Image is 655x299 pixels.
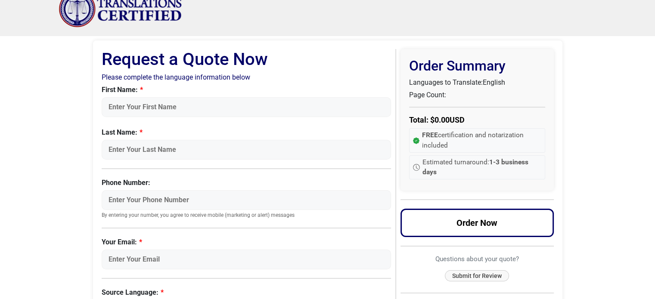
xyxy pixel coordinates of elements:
input: Enter Your Phone Number [102,190,391,210]
input: Enter Your Last Name [102,140,391,160]
span: certification and notarization included [422,130,541,151]
strong: FREE [422,131,438,139]
label: First Name: [102,85,391,95]
input: Enter Your Email [102,250,391,269]
p: Languages to Translate: [409,77,545,88]
h2: Please complete the language information below [102,73,391,81]
label: Last Name: [102,127,391,138]
span: English [483,78,505,86]
h2: Order Summary [409,58,545,74]
button: Order Now [400,209,554,237]
label: Phone Number: [102,178,391,188]
label: Your Email: [102,237,391,247]
h1: Request a Quote Now [102,49,391,70]
div: Order Summary [400,49,554,191]
button: Submit for Review [445,270,509,282]
span: Estimated turnaround: [422,157,541,178]
span: 0.00 [435,115,450,124]
p: Page Count: [409,90,545,100]
label: Source Language: [102,287,391,298]
input: Enter Your First Name [102,97,391,117]
small: By entering your number, you agree to receive mobile (marketing or alert) messages [102,212,391,219]
h6: Questions about your quote? [400,255,554,263]
p: Total: $ USD [409,114,545,126]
